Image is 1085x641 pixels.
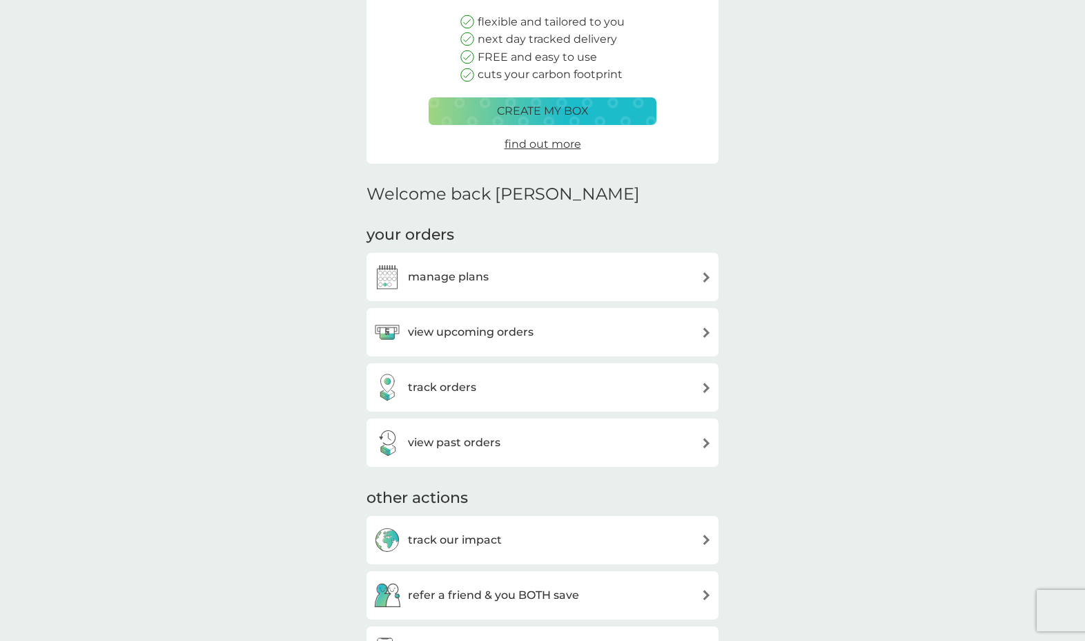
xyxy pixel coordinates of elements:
img: arrow right [701,590,712,600]
h3: other actions [366,488,468,509]
h3: your orders [366,224,454,246]
h3: view past orders [408,434,500,452]
img: arrow right [701,535,712,545]
img: arrow right [701,327,712,338]
p: FREE and easy to use [478,48,597,66]
img: arrow right [701,383,712,393]
h3: track orders [408,379,476,396]
p: next day tracked delivery [478,30,617,48]
a: find out more [505,135,581,153]
span: find out more [505,137,581,151]
h3: view upcoming orders [408,323,534,341]
img: arrow right [701,272,712,283]
h3: manage plans [408,268,489,286]
h2: Welcome back [PERSON_NAME] [366,184,640,204]
p: create my box [497,102,589,120]
p: flexible and tailored to you [478,13,625,31]
h3: track our impact [408,531,502,549]
button: create my box [429,97,656,125]
h3: refer a friend & you BOTH save [408,586,579,604]
img: arrow right [701,438,712,448]
p: cuts your carbon footprint [478,66,623,84]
